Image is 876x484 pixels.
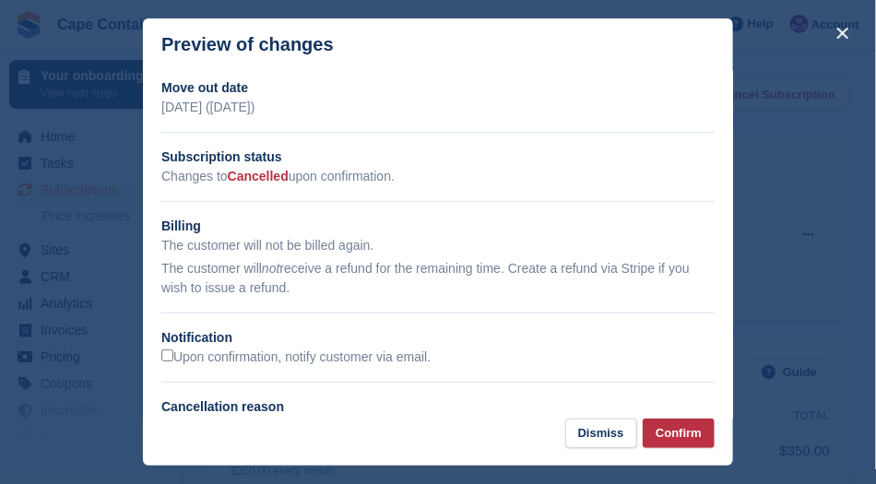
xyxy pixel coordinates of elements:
h2: Billing [161,217,715,236]
h2: Notification [161,328,715,348]
p: The customer will receive a refund for the remaining time. Create a refund via Stripe if you wish... [161,259,715,298]
button: close [828,18,858,48]
button: Confirm [643,419,715,449]
p: [DATE] ([DATE]) [161,98,715,117]
h2: Subscription status [161,148,715,167]
label: Cancellation reason [161,399,284,414]
label: Upon confirmation, notify customer via email. [161,349,431,366]
p: Preview of changes [161,34,334,55]
button: Dismiss [565,419,637,449]
p: Changes to upon confirmation. [161,167,715,186]
input: Upon confirmation, notify customer via email. [161,349,173,361]
span: Cancelled [228,169,289,183]
em: not [262,261,279,276]
h2: Move out date [161,78,715,98]
p: The customer will not be billed again. [161,236,715,255]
